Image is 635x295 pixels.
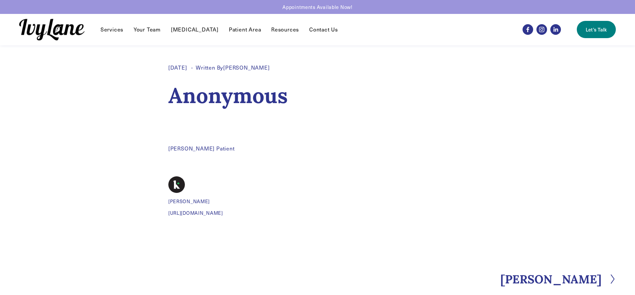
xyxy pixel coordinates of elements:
[134,26,161,33] a: Your Team
[271,26,299,33] span: Resources
[523,24,533,35] a: Facebook
[536,24,547,35] a: Instagram
[168,171,210,205] a: [PERSON_NAME]
[550,24,561,35] a: LinkedIn
[500,273,616,285] a: [PERSON_NAME]
[309,26,338,33] a: Contact Us
[168,82,467,109] h1: Anonymous
[196,64,270,71] div: Written By
[171,26,219,33] a: [MEDICAL_DATA]
[101,26,123,33] a: folder dropdown
[168,145,235,152] a: [PERSON_NAME] Patient
[101,26,123,33] span: Services
[577,21,616,38] a: Let's Talk
[500,273,602,285] h2: [PERSON_NAME]
[19,19,85,40] img: Ivy Lane Counseling &mdash; Therapy that works for you
[223,64,270,71] a: [PERSON_NAME]
[168,210,223,216] a: [URL][DOMAIN_NAME]
[271,26,299,33] a: folder dropdown
[168,198,210,205] span: [PERSON_NAME]
[229,26,261,33] a: Patient Area
[168,64,187,71] span: [DATE]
